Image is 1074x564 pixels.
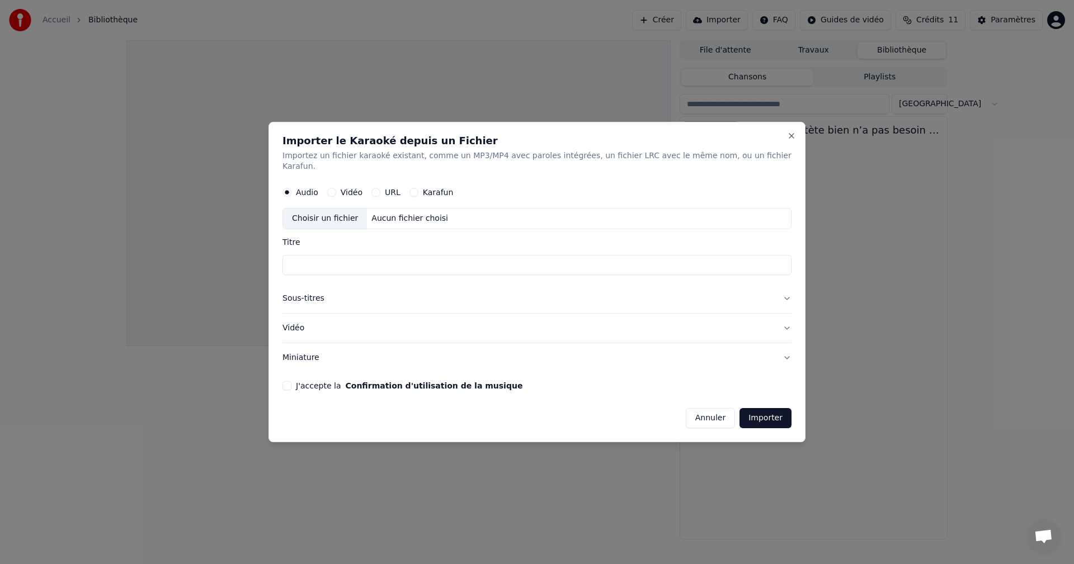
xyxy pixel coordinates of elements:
[282,136,792,146] h2: Importer le Karaoké depuis un Fichier
[423,189,454,197] label: Karafun
[686,408,735,428] button: Annuler
[282,343,792,372] button: Miniature
[739,408,792,428] button: Importer
[341,189,362,197] label: Vidéo
[282,150,792,173] p: Importez un fichier karaoké existant, comme un MP3/MP4 avec paroles intégrées, un fichier LRC ave...
[282,314,792,343] button: Vidéo
[345,382,522,390] button: J'accepte la
[367,214,453,225] div: Aucun fichier choisi
[282,285,792,314] button: Sous-titres
[385,189,401,197] label: URL
[282,239,792,247] label: Titre
[296,382,522,390] label: J'accepte la
[283,209,367,229] div: Choisir un fichier
[296,189,318,197] label: Audio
